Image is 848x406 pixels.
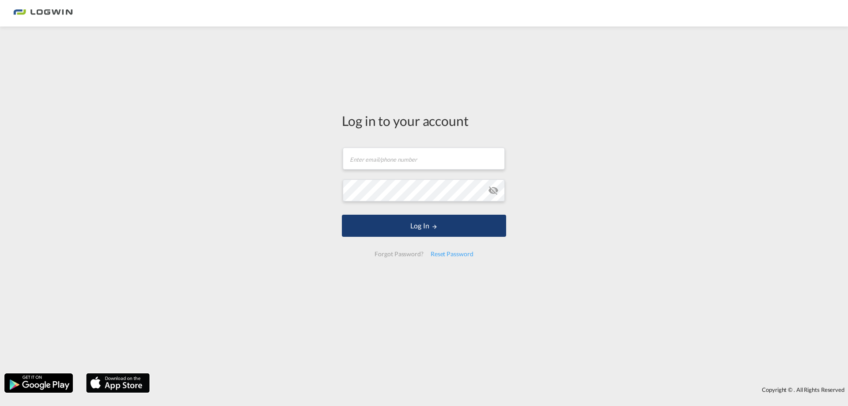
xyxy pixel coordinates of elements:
div: Reset Password [427,246,477,262]
div: Copyright © . All Rights Reserved [154,382,848,397]
img: google.png [4,372,74,394]
md-icon: icon-eye-off [488,185,499,196]
div: Forgot Password? [371,246,427,262]
input: Enter email/phone number [343,148,505,170]
button: LOGIN [342,215,506,237]
div: Log in to your account [342,111,506,130]
img: bc73a0e0d8c111efacd525e4c8ad7d32.png [13,4,73,23]
img: apple.png [85,372,151,394]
